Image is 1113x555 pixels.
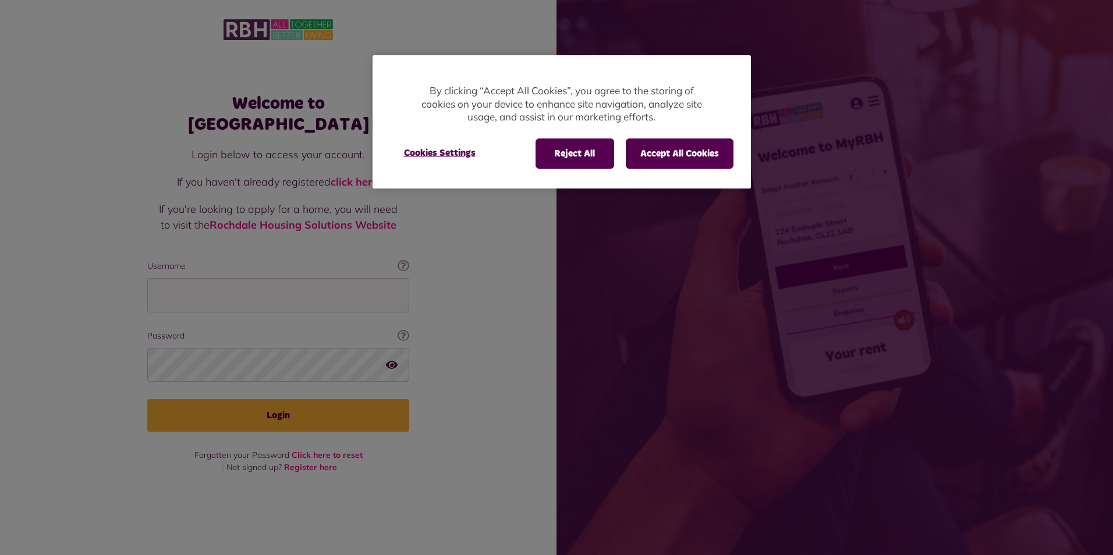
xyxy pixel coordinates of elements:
button: Accept All Cookies [626,138,733,169]
div: Cookie banner [373,55,751,188]
div: Privacy [373,55,751,188]
button: Reject All [536,138,614,169]
p: By clicking “Accept All Cookies”, you agree to the storing of cookies on your device to enhance s... [419,84,704,124]
button: Cookies Settings [390,138,490,168]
